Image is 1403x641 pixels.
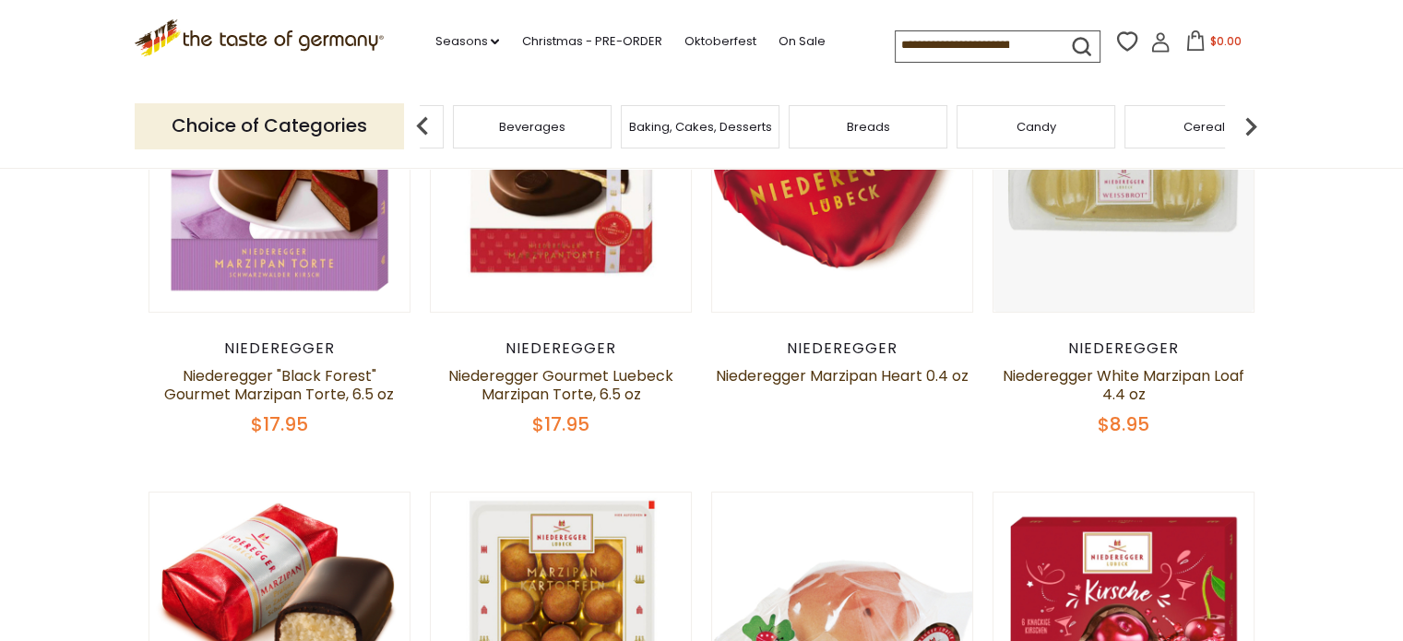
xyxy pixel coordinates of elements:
span: $8.95 [1098,411,1149,437]
span: $17.95 [251,411,308,437]
img: next arrow [1232,108,1269,145]
img: previous arrow [404,108,441,145]
a: Niederegger Gourmet Luebeck Marzipan Torte, 6.5 oz [448,365,673,405]
a: Beverages [499,120,565,134]
div: Niederegger [430,339,693,358]
a: Candy [1017,120,1056,134]
a: Cereal [1183,120,1225,134]
a: Niederegger White Marzipan Loaf 4.4 oz [1003,365,1244,405]
img: Niederegger [431,51,692,312]
div: Niederegger [993,339,1255,358]
button: $0.00 [1174,30,1253,58]
a: Seasons [434,31,499,52]
a: Breads [847,120,890,134]
a: Christmas - PRE-ORDER [521,31,661,52]
p: Choice of Categories [135,103,404,148]
img: Niederegger [149,51,410,312]
a: Oktoberfest [684,31,755,52]
span: $0.00 [1209,33,1241,49]
a: Niederegger "Black Forest" Gourmet Marzipan Torte, 6.5 oz [164,365,394,405]
span: $17.95 [532,411,589,437]
a: On Sale [778,31,825,52]
div: Niederegger [711,339,974,358]
img: Niederegger [993,51,1254,312]
a: Niederegger Marzipan Heart 0.4 oz [716,365,969,386]
a: Baking, Cakes, Desserts [629,120,772,134]
div: Niederegger [149,339,411,358]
